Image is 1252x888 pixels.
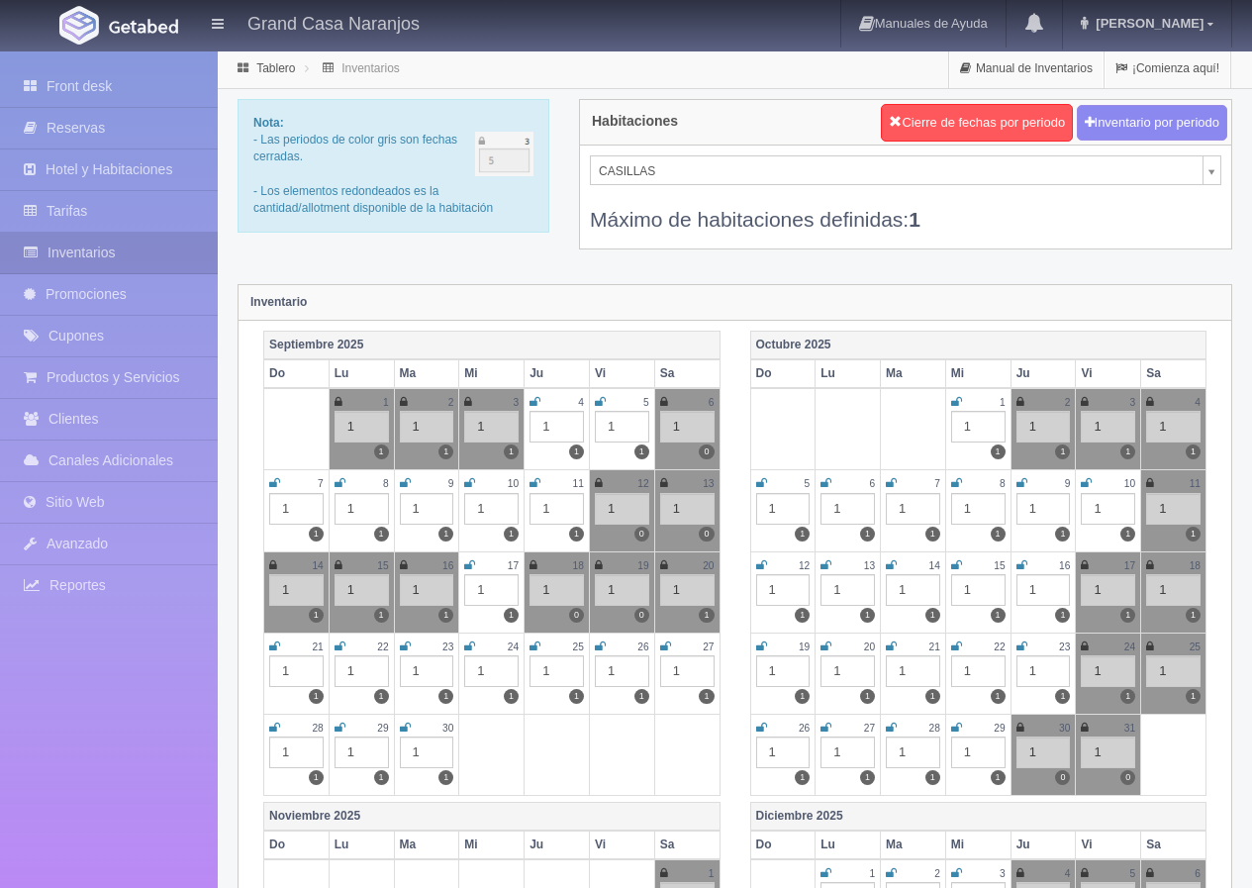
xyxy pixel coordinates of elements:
small: 21 [312,641,323,652]
small: 18 [573,560,584,571]
small: 4 [1195,397,1201,408]
label: 1 [795,608,810,623]
label: 1 [991,689,1006,704]
div: 1 [595,493,649,525]
div: 1 [886,574,940,606]
div: 1 [530,493,584,525]
small: 22 [994,641,1005,652]
label: 1 [860,689,875,704]
small: 14 [312,560,323,571]
div: 1 [464,493,519,525]
div: 1 [1146,574,1201,606]
small: 22 [377,641,388,652]
label: 1 [991,608,1006,623]
small: 9 [1065,478,1071,489]
th: Lu [816,359,881,388]
div: 1 [756,737,811,768]
label: 1 [309,689,324,704]
label: 1 [1120,527,1135,542]
small: 29 [377,723,388,734]
div: 1 [886,655,940,687]
div: 1 [756,493,811,525]
small: 7 [318,478,324,489]
small: 24 [1124,641,1135,652]
div: 1 [1016,493,1071,525]
div: 1 [660,411,715,443]
span: CASILLAS [599,156,1195,186]
small: 17 [508,560,519,571]
a: Manual de Inventarios [949,49,1104,88]
div: 1 [464,411,519,443]
div: 1 [269,655,324,687]
small: 19 [637,560,648,571]
th: Ma [881,831,946,859]
label: 1 [504,608,519,623]
label: 1 [504,689,519,704]
small: 17 [1124,560,1135,571]
label: 1 [860,770,875,785]
th: Diciembre 2025 [750,802,1206,831]
th: Mi [459,359,525,388]
a: Tablero [256,61,295,75]
small: 27 [703,641,714,652]
label: 1 [699,689,714,704]
small: 23 [442,641,453,652]
label: 1 [925,770,940,785]
label: 1 [860,608,875,623]
th: Ju [525,359,590,388]
div: 1 [756,574,811,606]
div: 1 [400,737,454,768]
th: Sa [1141,359,1206,388]
small: 1 [869,868,875,879]
label: 1 [374,444,389,459]
div: 1 [335,493,389,525]
small: 5 [643,397,649,408]
div: 1 [820,574,875,606]
div: 1 [660,493,715,525]
small: 25 [573,641,584,652]
small: 12 [799,560,810,571]
small: 20 [703,560,714,571]
small: 30 [1059,723,1070,734]
th: Do [264,831,330,859]
small: 12 [637,478,648,489]
div: 1 [1081,411,1135,443]
div: 1 [951,655,1006,687]
small: 13 [864,560,875,571]
label: 1 [1120,689,1135,704]
button: Inventario por periodo [1077,105,1227,142]
div: 1 [400,574,454,606]
label: 0 [569,608,584,623]
th: Do [750,831,816,859]
label: 1 [634,689,649,704]
small: 6 [1195,868,1201,879]
label: 1 [569,689,584,704]
th: Vi [589,831,654,859]
div: 1 [756,655,811,687]
small: 4 [1065,868,1071,879]
label: 1 [438,608,453,623]
small: 7 [934,478,940,489]
a: Inventarios [341,61,400,75]
div: 1 [1146,493,1201,525]
small: 6 [709,397,715,408]
label: 1 [504,527,519,542]
small: 31 [1124,723,1135,734]
div: 1 [464,655,519,687]
small: 15 [994,560,1005,571]
th: Lu [329,831,394,859]
div: 1 [820,655,875,687]
div: 1 [335,655,389,687]
small: 8 [383,478,389,489]
label: 1 [374,527,389,542]
label: 0 [1120,770,1135,785]
label: 1 [374,770,389,785]
label: 1 [1055,527,1070,542]
div: 1 [1016,411,1071,443]
img: Getabed [109,19,178,34]
th: Ju [1011,831,1076,859]
img: Getabed [59,6,99,45]
small: 1 [709,868,715,879]
a: ¡Comienza aquí! [1105,49,1230,88]
small: 11 [1190,478,1201,489]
